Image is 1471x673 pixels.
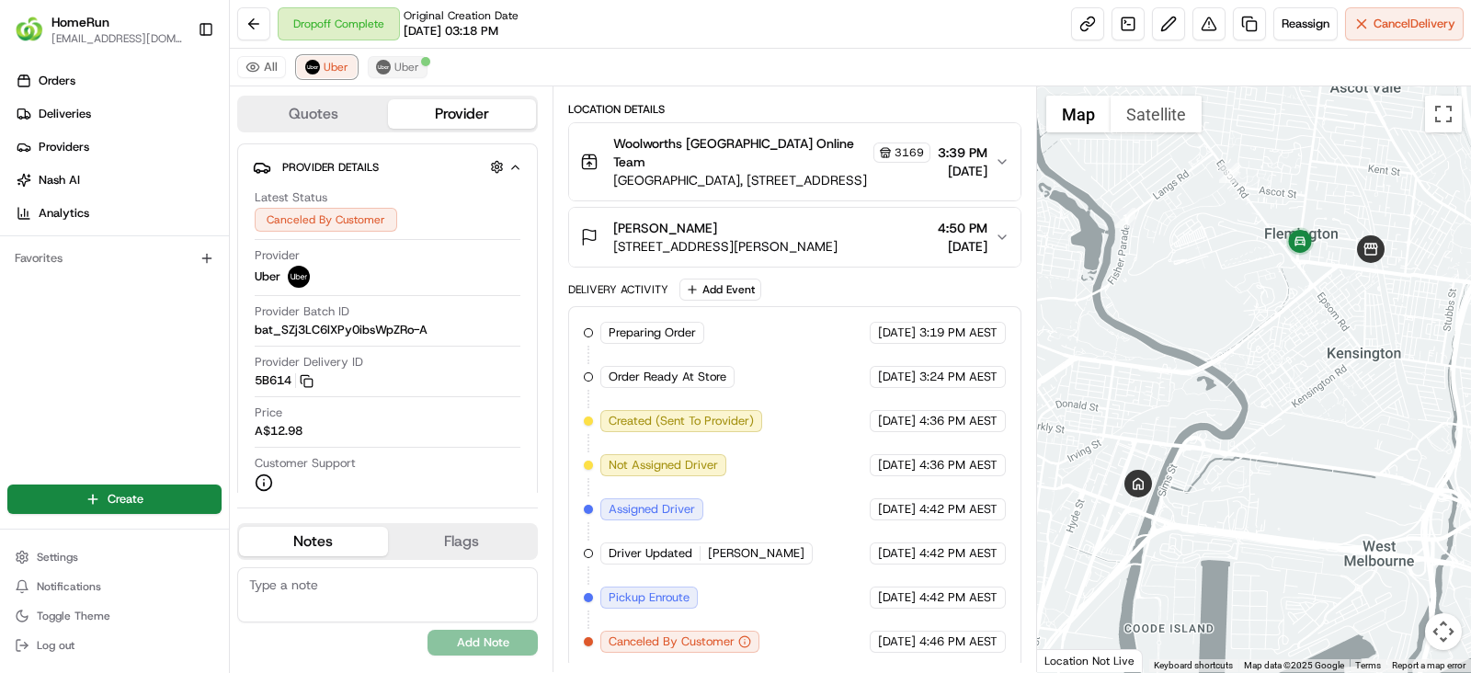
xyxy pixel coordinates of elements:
button: Provider [388,99,537,129]
button: Add Event [679,279,761,301]
button: Toggle Theme [7,603,222,629]
span: Map data ©2025 Google [1244,660,1344,670]
span: Cancel Delivery [1374,16,1455,32]
button: HomeRunHomeRun[EMAIL_ADDRESS][DOMAIN_NAME] [7,7,190,51]
button: Quotes [239,99,388,129]
img: HomeRun [15,15,44,44]
span: [STREET_ADDRESS][PERSON_NAME] [613,237,838,256]
span: Analytics [39,205,89,222]
a: Orders [7,66,229,96]
button: Flags [388,527,537,556]
span: Provider [255,247,300,264]
div: 2 [1219,163,1239,183]
span: 4:42 PM AEST [919,589,998,606]
span: [DATE] [878,633,916,650]
div: 4 [1124,470,1152,497]
span: Reassign [1282,16,1329,32]
span: Create [108,491,143,508]
a: Deliveries [7,99,229,129]
span: [DATE] [878,545,916,562]
img: uber-new-logo.jpeg [376,60,391,74]
img: uber-new-logo.jpeg [305,60,320,74]
span: 3:19 PM AEST [919,325,998,341]
span: Provider Delivery ID [255,354,363,371]
span: [DATE] [938,162,987,180]
span: Log out [37,638,74,653]
button: Notifications [7,574,222,599]
a: Report a map error [1392,660,1465,670]
span: 4:42 PM AEST [919,501,998,518]
span: Deliveries [39,106,91,122]
img: Google [1042,648,1102,672]
span: Not Assigned Driver [609,457,718,473]
span: [DATE] [878,501,916,518]
a: Analytics [7,199,229,228]
span: [DATE] 03:18 PM [404,23,498,40]
span: [DATE] [878,413,916,429]
span: Woolworths [GEOGRAPHIC_DATA] Online Team [613,134,870,171]
span: Canceled By Customer [609,633,735,650]
span: [DATE] [878,457,916,473]
span: Uber [324,60,348,74]
button: Woolworths [GEOGRAPHIC_DATA] Online Team3169[GEOGRAPHIC_DATA], [STREET_ADDRESS]3:39 PM[DATE] [569,123,1021,200]
span: Driver Updated [609,545,692,562]
button: Uber [297,56,357,78]
span: [DATE] [878,325,916,341]
button: 5B614 [255,372,314,389]
button: Show satellite imagery [1111,96,1202,132]
div: 1 [1115,208,1135,228]
a: Open this area in Google Maps (opens a new window) [1042,648,1102,672]
button: Provider Details [253,152,522,182]
div: Delivery Activity [568,282,668,297]
span: 4:42 PM AEST [919,545,998,562]
button: Show street map [1046,96,1111,132]
span: Pickup Enroute [609,589,690,606]
span: 3169 [895,145,924,160]
span: Provider Details [282,160,379,175]
span: [EMAIL_ADDRESS][DOMAIN_NAME] [51,31,183,46]
span: Created (Sent To Provider) [609,413,754,429]
button: Notes [239,527,388,556]
span: Price [255,405,282,421]
button: Settings [7,544,222,570]
span: Nash AI [39,172,80,188]
button: Log out [7,633,222,658]
span: Original Creation Date [404,8,519,23]
span: Uber [394,60,419,74]
div: Location Not Live [1037,649,1143,672]
span: Settings [37,550,78,565]
span: 4:36 PM AEST [919,413,998,429]
span: Order Ready At Store [609,369,726,385]
span: Assigned Driver [609,501,695,518]
button: Map camera controls [1425,613,1462,650]
button: [PERSON_NAME][STREET_ADDRESS][PERSON_NAME]4:50 PM[DATE] [569,208,1021,267]
button: HomeRun [51,13,109,31]
button: CancelDelivery [1345,7,1464,40]
div: Location Details [568,102,1021,117]
span: bat_SZj3LC6lXPy0ibsWpZRo-A [255,322,428,338]
button: Reassign [1273,7,1338,40]
span: [PERSON_NAME] [708,545,804,562]
span: [GEOGRAPHIC_DATA], [STREET_ADDRESS] [613,171,930,189]
div: Favorites [7,244,222,273]
span: 4:46 PM AEST [919,633,998,650]
button: Create [7,485,222,514]
a: Nash AI [7,165,229,195]
span: Latest Status [255,189,327,206]
span: Providers [39,139,89,155]
span: 4:36 PM AEST [919,457,998,473]
img: uber-new-logo.jpeg [288,266,310,288]
span: Toggle Theme [37,609,110,623]
span: [DATE] [878,369,916,385]
button: All [237,56,286,78]
span: Uber [255,268,280,285]
span: Orders [39,73,75,89]
div: 3 [1282,224,1318,261]
span: 3:24 PM AEST [919,369,998,385]
span: A$12.98 [255,423,302,439]
span: [DATE] [878,589,916,606]
span: Preparing Order [609,325,696,341]
button: Toggle fullscreen view [1425,96,1462,132]
a: Terms (opens in new tab) [1355,660,1381,670]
